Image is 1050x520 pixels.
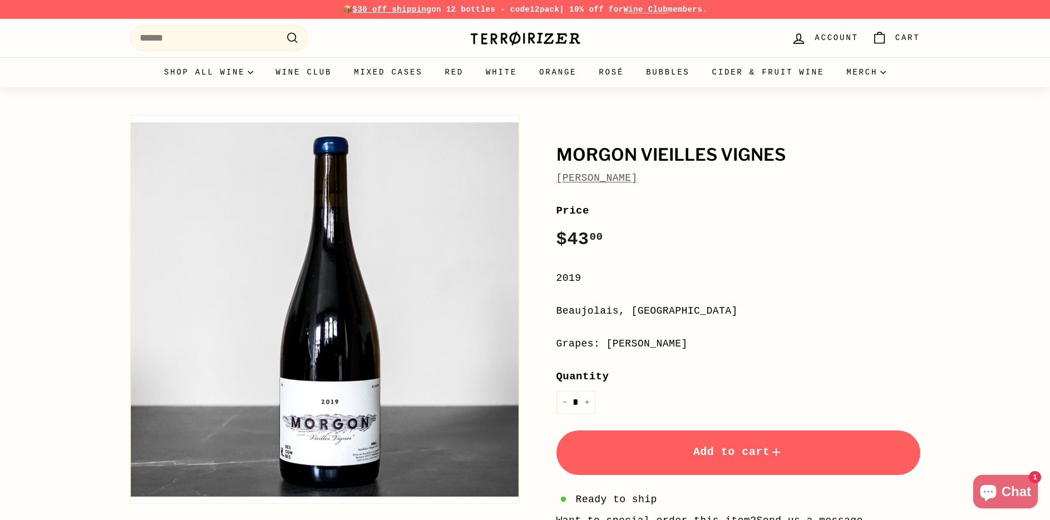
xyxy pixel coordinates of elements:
[895,32,920,44] span: Cart
[353,5,432,14] span: $30 off shipping
[130,3,920,16] p: 📦 on 12 bottles - code | 10% off for members.
[153,57,265,87] summary: Shop all wine
[865,22,927,55] a: Cart
[588,57,635,87] a: Rosé
[835,57,897,87] summary: Merch
[970,475,1041,511] inbox-online-store-chat: Shopify online store chat
[343,57,433,87] a: Mixed Cases
[701,57,836,87] a: Cider & Fruit Wine
[556,229,603,250] span: $43
[623,5,668,14] a: Wine Club
[815,32,858,44] span: Account
[108,57,943,87] div: Primary
[785,22,865,55] a: Account
[528,57,588,87] a: Orange
[556,391,595,414] input: quantity
[589,231,603,243] sup: 00
[433,57,475,87] a: Red
[556,146,920,165] h1: Morgon Vieilles Vignes
[530,5,559,14] strong: 12pack
[693,445,783,458] span: Add to cart
[556,336,920,352] div: Grapes: [PERSON_NAME]
[264,57,343,87] a: Wine Club
[635,57,701,87] a: Bubbles
[556,270,920,286] div: 2019
[556,202,920,219] label: Price
[579,391,595,414] button: Increase item quantity by one
[556,303,920,319] div: Beaujolais, [GEOGRAPHIC_DATA]
[556,430,920,475] button: Add to cart
[556,172,638,184] a: [PERSON_NAME]
[556,391,573,414] button: Reduce item quantity by one
[556,368,920,385] label: Quantity
[576,492,657,508] span: Ready to ship
[475,57,528,87] a: White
